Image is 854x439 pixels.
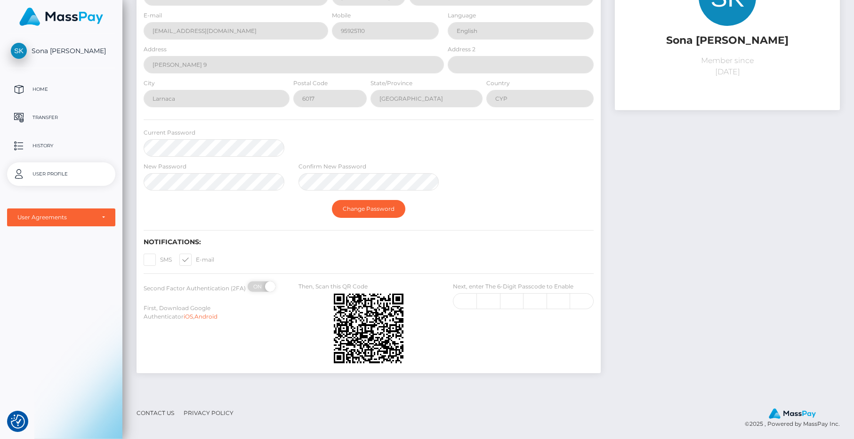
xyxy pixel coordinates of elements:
[247,281,270,292] span: ON
[453,282,573,291] label: Next, enter The 6-Digit Passcode to Enable
[194,313,218,320] a: Android
[298,162,366,171] label: Confirm New Password
[7,208,115,226] button: User Agreements
[11,415,25,429] img: Revisit consent button
[7,162,115,186] a: User Profile
[11,111,112,125] p: Transfer
[769,408,816,419] img: MassPay
[144,304,284,321] label: First, Download Google Authenticator ,
[745,408,847,429] div: © 2025 , Powered by MassPay Inc.
[11,415,25,429] button: Consent Preferences
[448,11,476,20] label: Language
[7,47,115,55] span: Sona [PERSON_NAME]
[19,8,103,26] img: MassPay
[180,406,237,420] a: Privacy Policy
[11,167,112,181] p: User Profile
[144,238,594,246] h6: Notifications:
[144,284,246,293] label: Second Factor Authentication (2FA)
[144,254,172,266] label: SMS
[144,79,155,88] label: City
[7,134,115,158] a: History
[298,282,368,291] label: Then, Scan this QR Code
[184,313,193,320] a: iOS
[622,33,833,48] h5: Sona [PERSON_NAME]
[371,79,412,88] label: State/Province
[144,45,167,54] label: Address
[11,139,112,153] p: History
[332,11,351,20] label: Mobile
[144,11,162,20] label: E-mail
[144,128,195,137] label: Current Password
[11,82,112,96] p: Home
[133,406,178,420] a: Contact Us
[448,45,475,54] label: Address 2
[7,78,115,101] a: Home
[144,162,186,171] label: New Password
[179,254,214,266] label: E-mail
[17,214,95,221] div: User Agreements
[7,106,115,129] a: Transfer
[622,55,833,78] p: Member since [DATE]
[486,79,510,88] label: Country
[293,79,328,88] label: Postal Code
[332,200,405,218] button: Change Password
